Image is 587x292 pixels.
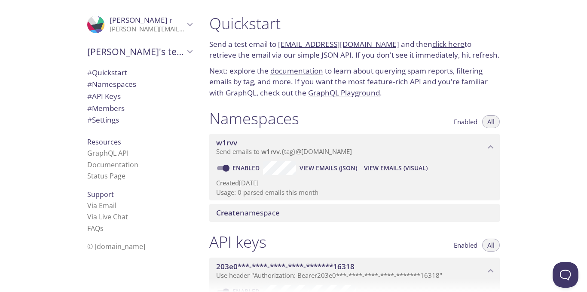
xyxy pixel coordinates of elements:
div: Mayank r [80,10,199,39]
button: All [482,115,500,128]
div: Mayank's team [80,40,199,63]
span: # [87,91,92,101]
span: Send emails to . {tag} @[DOMAIN_NAME] [216,147,352,156]
p: Next: explore the to learn about querying spam reports, filtering emails by tag, and more. If you... [209,65,500,98]
a: click here [432,39,465,49]
div: Members [80,102,199,114]
span: # [87,79,92,89]
h1: Namespaces [209,109,299,128]
a: [EMAIL_ADDRESS][DOMAIN_NAME] [278,39,399,49]
p: [PERSON_NAME][EMAIL_ADDRESS][DOMAIN_NAME] [110,25,184,34]
div: Create namespace [209,204,500,222]
button: View Emails (Visual) [361,161,431,175]
span: w1rvv [261,147,280,156]
div: API Keys [80,90,199,102]
iframe: Help Scout Beacon - Open [553,262,578,288]
span: Resources [87,137,121,147]
div: w1rvv namespace [209,134,500,160]
a: documentation [270,66,323,76]
div: Namespaces [80,78,199,90]
span: API Keys [87,91,121,101]
span: [PERSON_NAME]'s team [87,46,184,58]
p: Usage: 0 parsed emails this month [216,188,493,197]
button: Enabled [449,115,483,128]
button: Enabled [449,239,483,252]
a: Status Page [87,171,125,181]
div: Team Settings [80,114,199,126]
span: Namespaces [87,79,136,89]
a: GraphQL API [87,148,128,158]
span: w1rvv [216,138,237,148]
span: Settings [87,115,119,125]
span: # [87,103,92,113]
span: [PERSON_NAME] r [110,15,172,25]
span: # [87,68,92,77]
span: Members [87,103,125,113]
a: Via Live Chat [87,212,128,221]
button: All [482,239,500,252]
h1: API keys [209,232,266,252]
a: FAQ [87,224,104,233]
span: s [100,224,104,233]
span: View Emails (Visual) [364,163,428,173]
span: Create [216,208,240,218]
h1: Quickstart [209,14,500,33]
p: Created [DATE] [216,178,493,187]
span: View Emails (JSON) [300,163,357,173]
span: © [DOMAIN_NAME] [87,242,145,251]
a: GraphQL Playground [308,88,380,98]
span: Support [87,190,114,199]
span: # [87,115,92,125]
span: namespace [216,208,280,218]
button: View Emails (JSON) [296,161,361,175]
span: Quickstart [87,68,127,77]
div: Quickstart [80,67,199,79]
a: Enabled [231,164,263,172]
a: Documentation [87,160,138,169]
p: Send a test email to and then to retrieve the email via our simple JSON API. If you don't see it ... [209,39,500,61]
a: Via Email [87,201,116,210]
